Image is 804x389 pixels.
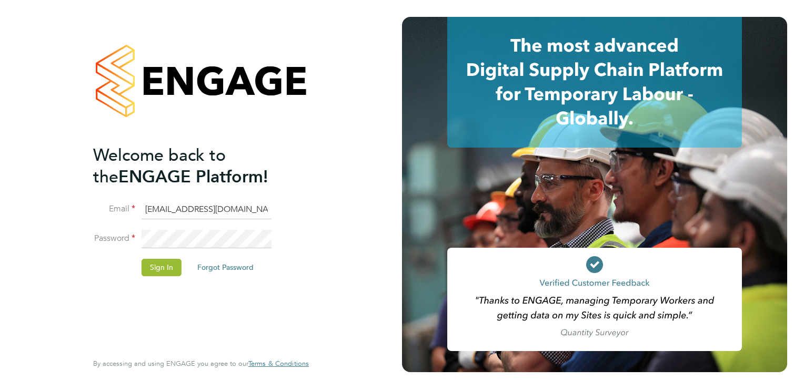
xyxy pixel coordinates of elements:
button: Forgot Password [189,259,262,276]
a: Terms & Conditions [248,359,309,368]
span: Welcome back to the [93,145,226,187]
button: Sign In [142,259,182,276]
span: By accessing and using ENGAGE you agree to our [93,359,309,368]
input: Enter your work email... [142,200,272,219]
label: Email [93,203,135,215]
label: Password [93,233,135,244]
h2: ENGAGE Platform! [93,144,298,188]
